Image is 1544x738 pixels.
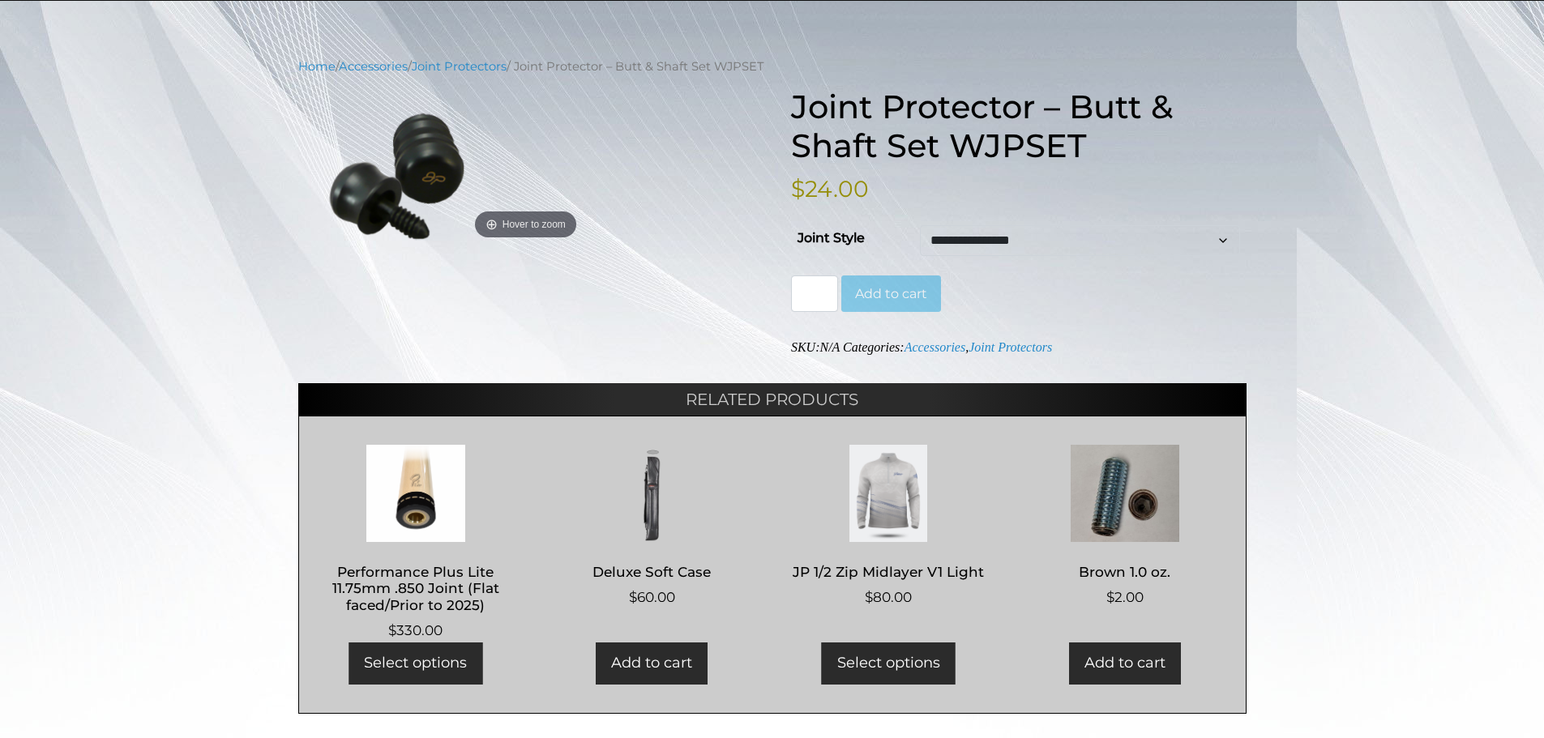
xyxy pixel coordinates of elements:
bdi: 330.00 [388,622,443,638]
h2: Brown 1.0 oz. [1024,557,1225,587]
button: Add to cart [841,275,941,313]
a: Hover to zoom [298,108,754,244]
h2: Related products [298,383,1247,416]
span: Categories: , [843,340,1052,354]
a: Add to cart: “Brown 1.0 oz.” [1069,642,1181,684]
h1: Joint Protector – Butt & Shaft Set WJPSET [791,87,1247,165]
img: 21-1010x168-1.png [298,108,496,244]
label: Joint Style [798,225,865,251]
nav: Breadcrumb [298,58,1247,75]
a: Add to cart: “Deluxe Soft Case” [596,642,708,684]
span: $ [1106,589,1114,605]
span: $ [791,175,805,203]
a: Brown 1.0 oz. $2.00 [1024,445,1225,608]
span: $ [865,589,873,605]
a: Performance Plus Lite 11.75mm .850 Joint (Flat faced/Prior to 2025) $330.00 [315,445,517,641]
h2: Performance Plus Lite 11.75mm .850 Joint (Flat faced/Prior to 2025) [315,557,517,620]
input: Product quantity [791,275,838,313]
a: Joint Protectors [969,340,1052,354]
span: SKU: [791,340,840,354]
a: Add to cart: “Performance Plus Lite 11.75mm .850 Joint (Flat faced/Prior to 2025)” [349,642,482,684]
a: JP 1/2 Zip Midlayer V1 Light $80.00 [788,445,990,608]
img: Performance Plus Lite 11.75mm .850 Joint (Flat faced/Prior to 2025) [315,445,517,542]
a: Accessories [905,340,966,354]
bdi: 24.00 [791,175,869,203]
h2: JP 1/2 Zip Midlayer V1 Light [788,557,990,587]
a: Home [298,59,336,74]
img: JP 1/2 Zip Midlayer V1 Light [788,445,990,542]
h2: Deluxe Soft Case [551,557,753,587]
span: N/A [819,340,840,354]
bdi: 2.00 [1106,589,1144,605]
bdi: 60.00 [629,589,675,605]
span: $ [629,589,637,605]
a: Select options for “JP 1/2 Zip Midlayer V1 Light” [822,642,956,684]
bdi: 80.00 [865,589,912,605]
a: Deluxe Soft Case $60.00 [551,445,753,608]
span: $ [388,622,396,638]
a: Accessories [339,59,408,74]
img: Brown 1.0 oz. [1024,445,1225,542]
a: Joint Protectors [412,59,507,74]
img: Deluxe Soft Case [551,445,753,542]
